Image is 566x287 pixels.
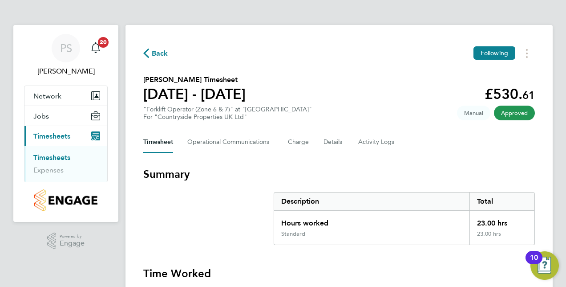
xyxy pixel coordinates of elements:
[530,258,538,269] div: 10
[24,126,107,146] button: Timesheets
[143,113,312,121] div: For "Countryside Properties UK Ltd"
[281,230,305,238] div: Standard
[143,167,535,181] h3: Summary
[143,106,312,121] div: "Forklift Operator (Zone 6 & 7)" at "[GEOGRAPHIC_DATA]"
[358,131,396,153] button: Activity Logs
[33,132,70,140] span: Timesheets
[143,85,246,103] h1: [DATE] - [DATE]
[47,233,85,250] a: Powered byEngage
[33,112,49,120] span: Jobs
[33,92,61,100] span: Network
[60,233,85,240] span: Powered by
[60,42,72,54] span: PS
[24,34,108,77] a: PS[PERSON_NAME]
[60,240,85,247] span: Engage
[274,192,535,245] div: Summary
[473,46,515,60] button: Following
[494,106,535,120] span: This timesheet has been approved.
[143,48,168,59] button: Back
[24,189,108,211] a: Go to home page
[519,46,535,60] button: Timesheets Menu
[469,193,534,210] div: Total
[152,48,168,59] span: Back
[24,146,107,182] div: Timesheets
[485,86,535,102] app-decimal: £530.
[13,25,118,222] nav: Main navigation
[98,37,109,48] span: 20
[87,34,105,62] a: 20
[143,131,173,153] button: Timesheet
[187,131,274,153] button: Operational Communications
[469,211,534,230] div: 23.00 hrs
[522,89,535,102] span: 61
[24,66,108,77] span: Paul Smith
[457,106,490,120] span: This timesheet was manually created.
[143,266,535,281] h3: Time Worked
[34,189,97,211] img: countryside-properties-logo-retina.png
[469,230,534,245] div: 23.00 hrs
[24,86,107,106] button: Network
[33,153,70,162] a: Timesheets
[288,131,309,153] button: Charge
[143,74,246,85] h2: [PERSON_NAME] Timesheet
[24,106,107,126] button: Jobs
[530,251,559,280] button: Open Resource Center, 10 new notifications
[274,211,469,230] div: Hours worked
[33,166,64,174] a: Expenses
[481,49,508,57] span: Following
[274,193,469,210] div: Description
[323,131,344,153] button: Details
